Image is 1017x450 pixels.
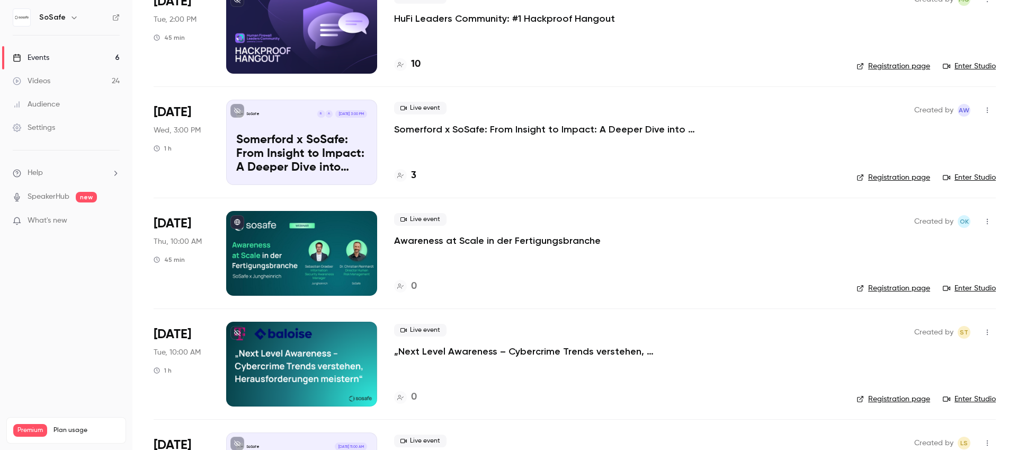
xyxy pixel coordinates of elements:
a: „Next Level Awareness – Cybercrime Trends verstehen, Herausforderungen meistern“ Telekom Schweiz ... [394,345,712,358]
p: Somerford x SoSafe: From Insight to Impact: A Deeper Dive into Behavioral Science in Cybersecurity [236,134,367,174]
a: Enter Studio [943,394,996,404]
div: 45 min [154,33,185,42]
span: AW [959,104,969,117]
span: OK [960,215,969,228]
a: Enter Studio [943,283,996,294]
a: HuFi Leaders Community: #1 Hackproof Hangout [394,12,615,25]
div: 45 min [154,255,185,264]
h4: 0 [411,279,417,294]
span: Created by [914,215,953,228]
span: Stefanie Theil [958,326,970,339]
span: Tue, 2:00 PM [154,14,197,25]
div: Sep 9 Tue, 10:00 AM (Europe/Berlin) [154,322,209,407]
p: SoSafe [246,444,260,449]
h4: 3 [411,169,416,183]
a: Awareness at Scale in der Fertigungsbranche [394,234,601,247]
span: What's new [28,215,67,226]
a: SpeakerHub [28,191,69,202]
span: Live event [394,435,447,447]
span: [DATE] [154,104,191,121]
div: Settings [13,122,55,133]
span: Help [28,167,43,179]
span: [DATE] [154,215,191,232]
a: Enter Studio [943,61,996,72]
span: [DATE] 11:00 AM [335,443,367,450]
li: help-dropdown-opener [13,167,120,179]
span: Live event [394,213,447,226]
a: Somerford x SoSafe: From Insight to Impact: A Deeper Dive into Behavioral Science in Cybersecurit... [226,100,377,184]
span: [DATE] [154,326,191,343]
a: 10 [394,57,421,72]
span: new [76,192,97,202]
span: Wed, 3:00 PM [154,125,201,136]
div: Sep 4 Thu, 10:00 AM (Europe/Berlin) [154,211,209,296]
a: Enter Studio [943,172,996,183]
span: Live event [394,102,447,114]
h6: SoSafe [39,12,66,23]
img: SoSafe [13,9,30,26]
span: Created by [914,437,953,449]
span: Alexandra Wasilewski [958,104,970,117]
a: Registration page [857,283,930,294]
div: R [317,110,325,118]
span: Luise Schulz [958,437,970,449]
a: 3 [394,169,416,183]
a: 0 [394,279,417,294]
span: Tue, 10:00 AM [154,347,201,358]
span: Premium [13,424,47,437]
span: Plan usage [53,426,119,435]
span: Created by [914,104,953,117]
div: Audience [13,99,60,110]
span: [DATE] 3:00 PM [335,110,367,118]
div: Events [13,52,49,63]
div: A [325,110,333,118]
h4: 0 [411,390,417,404]
a: Registration page [857,172,930,183]
div: Sep 3 Wed, 3:00 PM (Europe/Berlin) [154,100,209,184]
a: 0 [394,390,417,404]
span: Live event [394,324,447,337]
span: LS [960,437,968,449]
div: Videos [13,76,50,86]
a: Registration page [857,61,930,72]
div: 1 h [154,366,172,375]
span: Thu, 10:00 AM [154,236,202,247]
iframe: Noticeable Trigger [107,216,120,226]
div: 1 h [154,144,172,153]
p: SoSafe [246,111,260,117]
a: Somerford x SoSafe: From Insight to Impact: A Deeper Dive into Behavioral Science in Cybersecurity [394,123,712,136]
span: Olga Krukova [958,215,970,228]
span: ST [960,326,968,339]
h4: 10 [411,57,421,72]
a: Registration page [857,394,930,404]
span: Created by [914,326,953,339]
